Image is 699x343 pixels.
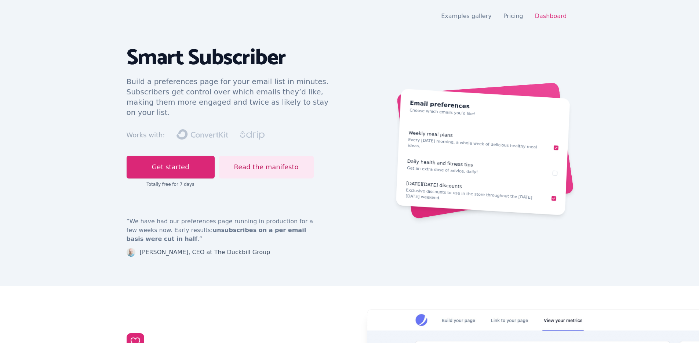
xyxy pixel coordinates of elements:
[127,227,306,242] strong: unsubscribes on a per email basis were cut in half
[127,40,286,76] span: Smart Subscriber
[127,130,165,140] div: Works with:
[219,156,314,178] a: Read the manifesto
[140,248,270,257] div: [PERSON_NAME], CEO at The Duckbill Group
[127,217,314,243] p: “We have had our preferences page running in production for a few weeks now. Early results: .”
[127,156,215,178] a: Get started
[441,12,492,19] a: Examples gallery
[127,76,338,118] p: Build a preferences page for your email list in minutes. Subscribers get control over which email...
[503,12,523,19] a: Pricing
[127,181,215,187] div: Totally free for 7 days
[535,12,567,19] a: Dashboard
[127,9,573,24] nav: Global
